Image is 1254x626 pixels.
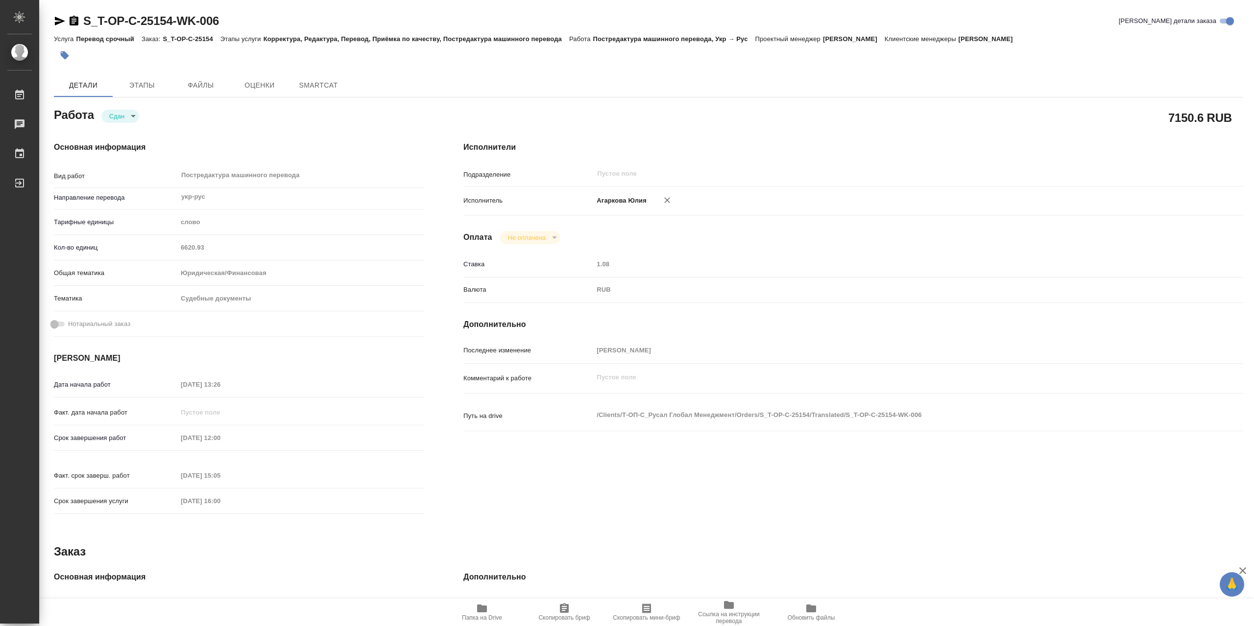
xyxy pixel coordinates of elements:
div: Судебные документы [177,290,424,307]
input: Пустое поле [177,431,263,445]
p: Комментарий к работе [463,373,593,383]
h4: Дополнительно [463,319,1243,330]
input: Пустое поле [593,343,1178,357]
button: Сдан [106,112,127,120]
h4: Основная информация [54,141,424,153]
p: Перевод срочный [76,35,142,43]
p: Путь на drive [463,411,593,421]
p: Кол-во единиц [54,243,177,253]
span: SmartCat [295,79,342,92]
p: Дата начала работ [54,380,177,390]
button: Удалить исполнителя [656,189,678,211]
div: Сдан [500,231,560,244]
button: Ссылка на инструкции перевода [688,599,770,626]
p: Срок завершения работ [54,433,177,443]
p: Направление перевода [54,193,177,203]
h4: [PERSON_NAME] [54,352,424,364]
p: Срок завершения услуги [54,496,177,506]
button: Не оплачена [505,233,549,242]
div: RUB [593,281,1178,298]
p: Постредактура машинного перевода, Укр → Рус [593,35,755,43]
p: Тарифные единицы [54,217,177,227]
p: Подразделение [463,170,593,180]
a: S_T-OP-C-25154-WK-006 [83,14,219,27]
button: Скопировать мини-бриф [605,599,688,626]
h2: Работа [54,105,94,123]
input: Пустое поле [593,596,1178,610]
h2: 7150.6 RUB [1168,109,1232,126]
input: Пустое поле [596,168,1155,180]
p: [PERSON_NAME] [959,35,1020,43]
button: Папка на Drive [441,599,523,626]
span: Нотариальный заказ [68,319,130,329]
p: Общая тематика [54,268,177,278]
h4: Основная информация [54,571,424,583]
button: Скопировать ссылку для ЯМессенджера [54,15,66,27]
p: Агаркова Юлия [593,196,647,206]
p: Валюта [463,285,593,295]
input: Пустое поле [177,494,263,508]
input: Пустое поле [177,468,263,483]
p: Проектный менеджер [755,35,823,43]
p: S_T-OP-C-25154 [163,35,220,43]
button: Скопировать ссылку [68,15,80,27]
span: Ссылка на инструкции перевода [694,611,764,625]
button: Скопировать бриф [523,599,605,626]
span: [PERSON_NAME] детали заказа [1119,16,1216,26]
p: Факт. срок заверш. работ [54,471,177,481]
span: Файлы [177,79,224,92]
p: Корректура, Редактура, Перевод, Приёмка по качеству, Постредактура машинного перевода [264,35,569,43]
textarea: /Clients/Т-ОП-С_Русал Глобал Менеджмент/Orders/S_T-OP-C-25154/Translated/S_T-OP-C-25154-WK-006 [593,407,1178,423]
span: Детали [60,79,107,92]
p: Услуга [54,35,76,43]
span: 🙏 [1224,574,1240,595]
p: Клиентские менеджеры [885,35,959,43]
p: [PERSON_NAME] [823,35,885,43]
p: Заказ: [142,35,163,43]
p: Работа [569,35,593,43]
span: Скопировать мини-бриф [613,614,680,621]
input: Пустое поле [593,257,1178,271]
button: 🙏 [1220,572,1244,597]
input: Пустое поле [177,240,424,255]
h4: Дополнительно [463,571,1243,583]
input: Пустое поле [177,596,424,610]
div: Сдан [101,110,139,123]
span: Оценки [236,79,283,92]
p: Ставка [463,259,593,269]
p: Последнее изменение [463,346,593,355]
input: Пустое поле [177,377,263,392]
div: Юридическая/Финансовая [177,265,424,281]
h4: Оплата [463,232,492,243]
span: Этапы [119,79,166,92]
span: Папка на Drive [462,614,502,621]
p: Тематика [54,294,177,303]
input: Пустое поле [177,405,263,419]
span: Скопировать бриф [538,614,590,621]
span: Обновить файлы [788,614,835,621]
button: Добавить тэг [54,45,75,66]
p: Вид работ [54,171,177,181]
div: слово [177,214,424,231]
p: Исполнитель [463,196,593,206]
button: Обновить файлы [770,599,852,626]
p: Факт. дата начала работ [54,408,177,417]
h2: Заказ [54,544,86,559]
h4: Исполнители [463,141,1243,153]
p: Этапы услуги [220,35,264,43]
